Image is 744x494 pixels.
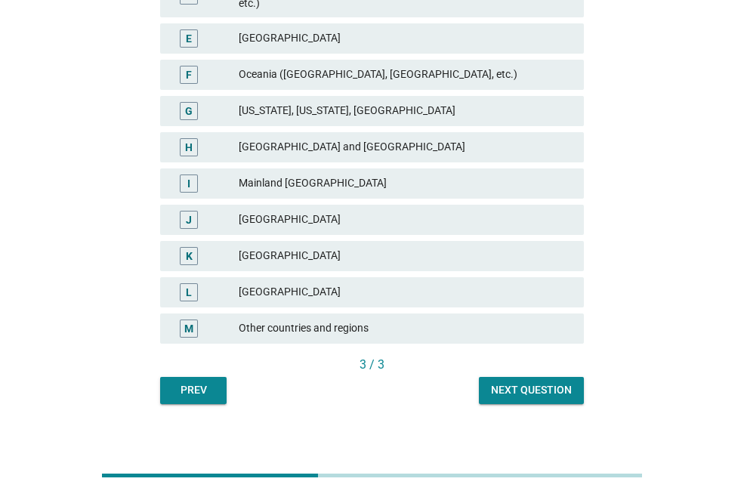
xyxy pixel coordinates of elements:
[160,356,584,374] div: 3 / 3
[186,30,192,46] div: E
[160,377,227,404] button: Prev
[239,320,572,338] div: Other countries and regions
[187,175,190,191] div: I
[239,174,572,193] div: Mainland [GEOGRAPHIC_DATA]
[239,29,572,48] div: [GEOGRAPHIC_DATA]
[239,102,572,120] div: [US_STATE], [US_STATE], [GEOGRAPHIC_DATA]
[239,283,572,301] div: [GEOGRAPHIC_DATA]
[239,211,572,229] div: [GEOGRAPHIC_DATA]
[172,382,215,398] div: Prev
[239,66,572,84] div: Oceania ([GEOGRAPHIC_DATA], [GEOGRAPHIC_DATA], etc.)
[186,248,193,264] div: K
[186,66,192,82] div: F
[186,284,192,300] div: L
[186,211,192,227] div: J
[185,139,193,155] div: H
[479,377,584,404] button: Next question
[184,320,193,336] div: M
[491,382,572,398] div: Next question
[239,138,572,156] div: [GEOGRAPHIC_DATA] and [GEOGRAPHIC_DATA]
[239,247,572,265] div: [GEOGRAPHIC_DATA]
[185,103,193,119] div: G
